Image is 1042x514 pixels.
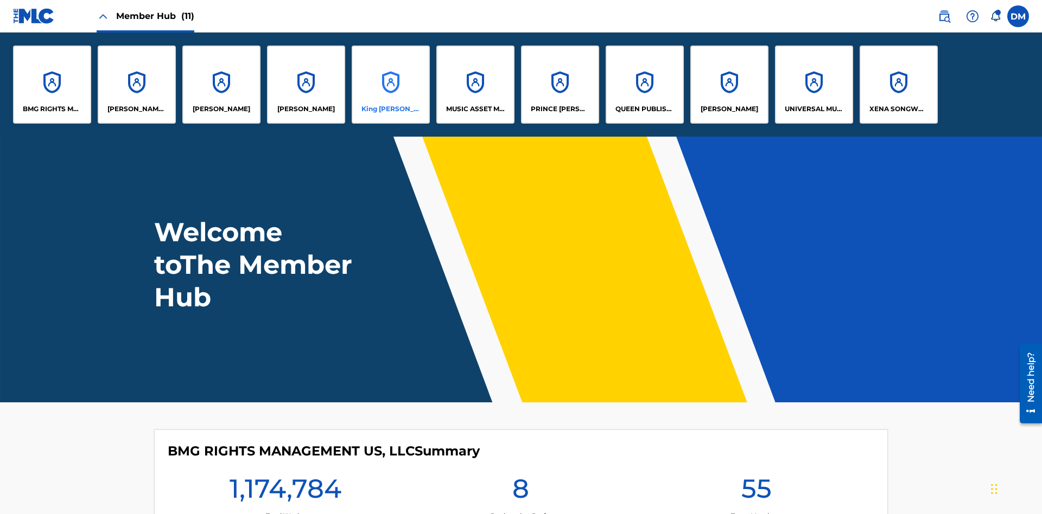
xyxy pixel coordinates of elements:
a: AccountsUNIVERSAL MUSIC PUB GROUP [775,46,853,124]
img: search [938,10,951,23]
a: Accounts[PERSON_NAME] SONGWRITER [98,46,176,124]
h1: 55 [741,472,772,511]
a: AccountsPRINCE [PERSON_NAME] [521,46,599,124]
h1: 1,174,784 [230,472,341,511]
div: Notifications [990,11,1001,22]
p: QUEEN PUBLISHA [615,104,675,114]
div: Drag [991,473,997,505]
p: UNIVERSAL MUSIC PUB GROUP [785,104,844,114]
div: Help [962,5,983,27]
p: RONALD MCTESTERSON [701,104,758,114]
p: XENA SONGWRITER [869,104,929,114]
p: MUSIC ASSET MANAGEMENT (MAM) [446,104,505,114]
h1: 8 [512,472,529,511]
a: AccountsBMG RIGHTS MANAGEMENT US, LLC [13,46,91,124]
img: help [966,10,979,23]
h4: BMG RIGHTS MANAGEMENT US, LLC [168,443,480,459]
a: AccountsKing [PERSON_NAME] [352,46,430,124]
a: AccountsMUSIC ASSET MANAGEMENT (MAM) [436,46,514,124]
a: Accounts[PERSON_NAME] [267,46,345,124]
p: BMG RIGHTS MANAGEMENT US, LLC [23,104,82,114]
iframe: Resource Center [1012,340,1042,429]
a: AccountsXENA SONGWRITER [860,46,938,124]
a: Accounts[PERSON_NAME] [690,46,768,124]
iframe: Chat Widget [988,462,1042,514]
div: User Menu [1007,5,1029,27]
a: Accounts[PERSON_NAME] [182,46,260,124]
p: CLEO SONGWRITER [107,104,167,114]
p: PRINCE MCTESTERSON [531,104,590,114]
span: Member Hub [116,10,194,22]
p: ELVIS COSTELLO [193,104,250,114]
img: Close [97,10,110,23]
span: (11) [181,11,194,21]
img: MLC Logo [13,8,55,24]
p: EYAMA MCSINGER [277,104,335,114]
h1: Welcome to The Member Hub [154,216,357,313]
a: Public Search [933,5,955,27]
a: AccountsQUEEN PUBLISHA [606,46,684,124]
p: King McTesterson [361,104,421,114]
